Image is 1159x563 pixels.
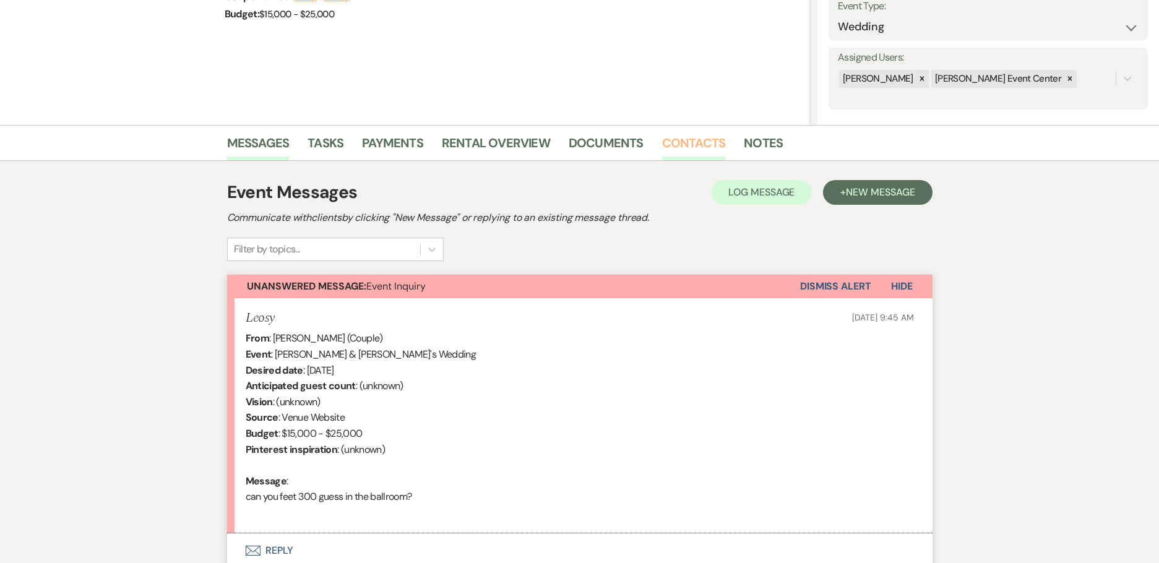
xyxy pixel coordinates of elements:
span: Hide [891,280,913,293]
strong: Unanswered Message: [247,280,366,293]
span: $15,000 - $25,000 [259,8,334,20]
b: Event [246,348,272,361]
h5: Leosy [246,311,275,326]
div: : [PERSON_NAME] (Couple) : [PERSON_NAME] & [PERSON_NAME]'s Wedding : [DATE] : (unknown) : (unknow... [246,330,914,520]
button: Dismiss Alert [800,275,871,298]
a: Notes [744,133,783,160]
button: Unanswered Message:Event Inquiry [227,275,800,298]
span: Event Inquiry [247,280,426,293]
h1: Event Messages [227,179,358,205]
b: From [246,332,269,345]
span: Log Message [728,186,795,199]
b: Pinterest inspiration [246,443,338,456]
b: Anticipated guest count [246,379,356,392]
b: Vision [246,395,273,408]
b: Source [246,411,278,424]
div: [PERSON_NAME] [839,70,915,88]
b: Desired date [246,364,303,377]
a: Rental Overview [442,133,550,160]
b: Message [246,475,287,488]
span: [DATE] 9:45 AM [852,312,913,323]
a: Contacts [662,133,726,160]
div: [PERSON_NAME] Event Center [931,70,1063,88]
button: Log Message [711,180,812,205]
a: Tasks [308,133,343,160]
button: Hide [871,275,933,298]
b: Budget [246,427,278,440]
div: Filter by topics... [234,242,300,257]
label: Assigned Users: [838,49,1139,67]
h2: Communicate with clients by clicking "New Message" or replying to an existing message thread. [227,210,933,225]
a: Documents [569,133,644,160]
button: +New Message [823,180,932,205]
a: Messages [227,133,290,160]
span: New Message [846,186,915,199]
span: Budget: [225,7,260,20]
a: Payments [362,133,423,160]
